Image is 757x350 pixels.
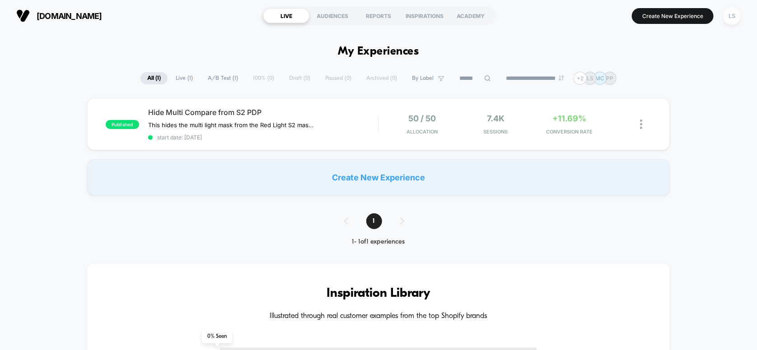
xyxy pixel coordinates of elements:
[7,186,381,194] input: Seek
[202,330,232,343] span: 0 % Seen
[106,120,139,129] span: published
[148,121,316,129] span: This hides the multi light mask from the Red Light S2 mask. It matches by page URL, which can inc...
[335,238,422,246] div: 1 - 1 of 1 experiences
[321,201,348,210] input: Volume
[257,200,278,210] div: Current time
[559,75,564,81] img: end
[412,75,434,82] span: By Label
[280,200,304,210] div: Duration
[487,114,505,123] span: 7.4k
[587,75,593,82] p: LS
[140,72,168,84] span: All ( 1 )
[366,213,382,229] span: 1
[263,9,309,23] div: LIVE
[723,7,741,25] div: LS
[407,129,438,135] span: Allocation
[596,75,605,82] p: MC
[16,9,30,23] img: Visually logo
[201,72,245,84] span: A/B Test ( 1 )
[461,129,530,135] span: Sessions
[14,9,105,23] button: [DOMAIN_NAME]
[552,114,586,123] span: +11.69%
[574,72,587,85] div: + 2
[148,108,378,117] span: Hide Multi Compare from S2 PDP
[720,7,743,25] button: LS
[114,312,643,321] h4: Illustrated through real customer examples from the top Shopify brands
[5,198,19,212] button: Play, NEW DEMO 2025-VEED.mp4
[114,286,643,301] h3: Inspiration Library
[535,129,604,135] span: CONVERSION RATE
[409,114,436,123] span: 50 / 50
[402,9,448,23] div: INSPIRATIONS
[182,98,204,120] button: Play, NEW DEMO 2025-VEED.mp4
[355,9,402,23] div: REPORTS
[87,159,670,195] div: Create New Experience
[448,9,494,23] div: ACADEMY
[148,134,378,141] span: start date: [DATE]
[169,72,200,84] span: Live ( 1 )
[607,75,614,82] p: PP
[632,8,714,24] button: Create New Experience
[37,11,102,21] span: [DOMAIN_NAME]
[338,45,419,58] h1: My Experiences
[640,120,642,129] img: close
[309,9,355,23] div: AUDIENCES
